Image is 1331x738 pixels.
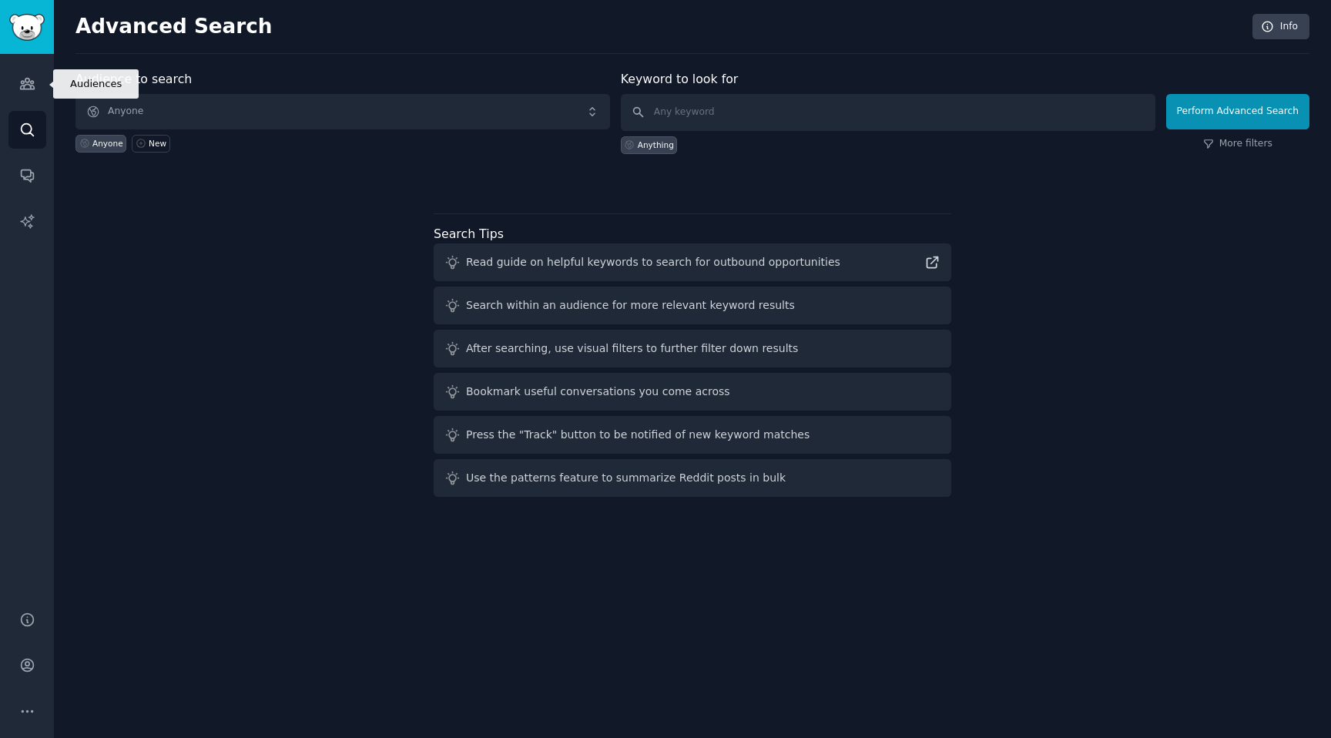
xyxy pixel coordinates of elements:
[434,226,504,241] label: Search Tips
[638,139,674,150] div: Anything
[1203,137,1272,151] a: More filters
[466,340,798,357] div: After searching, use visual filters to further filter down results
[621,72,739,86] label: Keyword to look for
[1166,94,1309,129] button: Perform Advanced Search
[466,427,810,443] div: Press the "Track" button to be notified of new keyword matches
[466,384,730,400] div: Bookmark useful conversations you come across
[149,138,166,149] div: New
[75,15,1244,39] h2: Advanced Search
[621,94,1155,131] input: Any keyword
[466,254,840,270] div: Read guide on helpful keywords to search for outbound opportunities
[9,14,45,41] img: GummySearch logo
[466,297,795,314] div: Search within an audience for more relevant keyword results
[75,94,610,129] button: Anyone
[75,72,192,86] label: Audience to search
[132,135,169,153] a: New
[466,470,786,486] div: Use the patterns feature to summarize Reddit posts in bulk
[1252,14,1309,40] a: Info
[92,138,123,149] div: Anyone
